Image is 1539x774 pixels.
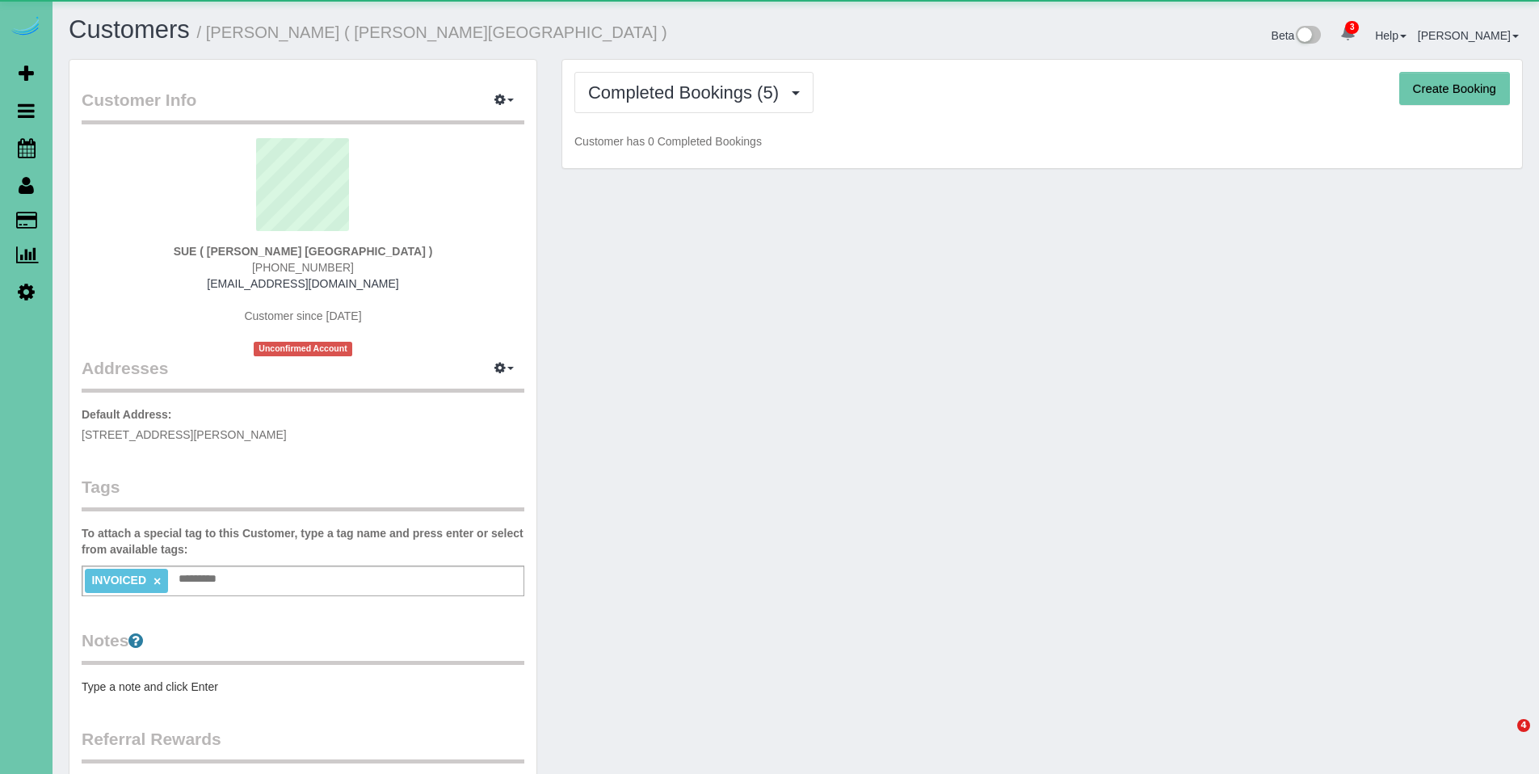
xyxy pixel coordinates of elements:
[252,261,354,274] span: [PHONE_NUMBER]
[1332,16,1364,52] a: 3
[82,727,524,763] legend: Referral Rewards
[10,16,42,39] img: Automaid Logo
[1517,719,1530,732] span: 4
[82,88,524,124] legend: Customer Info
[91,574,146,587] span: INVOICED
[574,72,814,113] button: Completed Bookings (5)
[153,574,161,588] a: ×
[82,406,172,423] label: Default Address:
[1345,21,1359,34] span: 3
[82,679,524,695] pre: Type a note and click Enter
[1294,26,1321,47] img: New interface
[1399,72,1510,106] button: Create Booking
[82,475,524,511] legend: Tags
[574,133,1510,149] p: Customer has 0 Completed Bookings
[254,342,352,355] span: Unconfirmed Account
[1418,29,1519,42] a: [PERSON_NAME]
[82,629,524,665] legend: Notes
[1272,29,1322,42] a: Beta
[69,15,190,44] a: Customers
[174,245,433,258] strong: SUE ( [PERSON_NAME] [GEOGRAPHIC_DATA] )
[82,525,524,557] label: To attach a special tag to this Customer, type a tag name and press enter or select from availabl...
[82,428,287,441] span: [STREET_ADDRESS][PERSON_NAME]
[1484,719,1523,758] iframe: Intercom live chat
[588,82,787,103] span: Completed Bookings (5)
[197,23,667,41] small: / [PERSON_NAME] ( [PERSON_NAME][GEOGRAPHIC_DATA] )
[1375,29,1407,42] a: Help
[244,309,361,322] span: Customer since [DATE]
[207,277,398,290] a: [EMAIL_ADDRESS][DOMAIN_NAME]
